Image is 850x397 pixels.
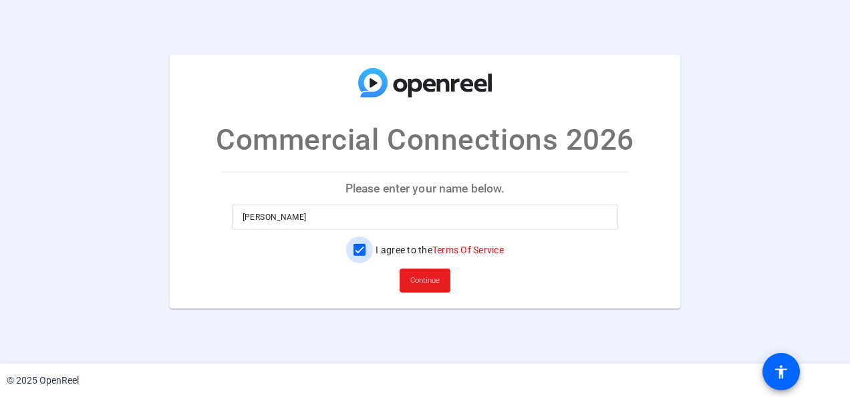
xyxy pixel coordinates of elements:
p: Commercial Connections 2026 [216,118,634,162]
button: Continue [400,269,450,293]
label: I agree to the [373,243,504,257]
img: company-logo [358,68,492,98]
a: Terms Of Service [432,245,504,255]
div: © 2025 OpenReel [7,374,79,388]
span: Continue [410,271,440,291]
input: Enter your name [243,209,608,225]
p: Please enter your name below. [221,172,629,205]
mat-icon: accessibility [773,364,789,380]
